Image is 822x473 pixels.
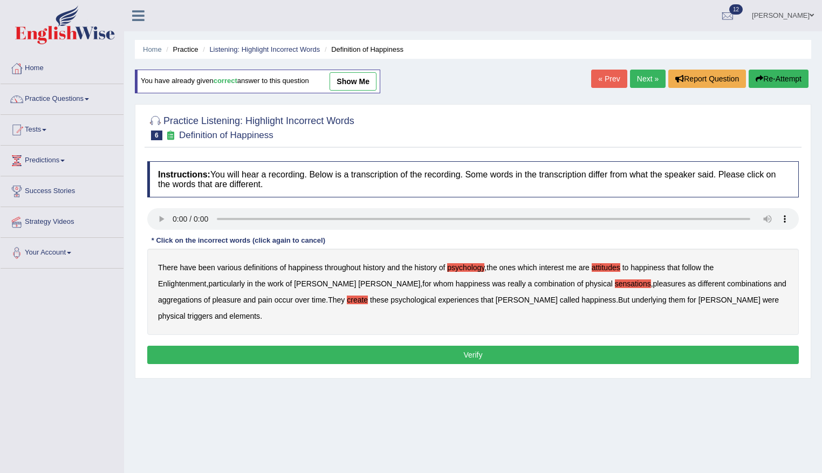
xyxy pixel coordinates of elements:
b: physical [585,279,613,288]
b: Enlightenment [158,279,207,288]
b: that [667,263,680,272]
b: history [415,263,437,272]
b: was [492,279,505,288]
h4: You will hear a recording. Below is a transcription of the recording. Some words in the transcrip... [147,161,799,197]
b: happiness [631,263,665,272]
button: Verify [147,346,799,364]
b: [PERSON_NAME] [294,279,356,288]
b: different [698,279,725,288]
b: called [560,296,580,304]
b: [PERSON_NAME] [698,296,761,304]
b: for [422,279,431,288]
div: You have already given answer to this question [135,70,380,93]
b: history [363,263,385,272]
h2: Practice Listening: Highlight Incorrect Words [147,113,354,140]
b: happiness [456,279,490,288]
b: which [518,263,537,272]
b: interest [539,263,564,272]
b: sensations [615,279,651,288]
b: [PERSON_NAME] [358,279,420,288]
b: for [687,296,696,304]
b: of [280,263,286,272]
b: happiness [288,263,323,272]
div: * Click on the incorrect words (click again to cancel) [147,235,330,245]
b: happiness [581,296,616,304]
small: Definition of Happiness [179,130,273,140]
a: show me [330,72,376,91]
b: pain [258,296,272,304]
a: Home [1,53,124,80]
a: Your Account [1,238,124,265]
b: work [268,279,284,288]
b: really [508,279,525,288]
b: the [255,279,265,288]
b: throughout [325,263,361,272]
li: Definition of Happiness [322,44,403,54]
span: 12 [729,4,743,15]
b: [PERSON_NAME] [496,296,558,304]
b: me [566,263,576,272]
a: Listening: Highlight Incorrect Words [209,45,320,53]
b: create [347,296,368,304]
b: and [773,279,786,288]
b: underlying [632,296,667,304]
b: time [312,296,326,304]
button: Report Question [668,70,746,88]
b: experiences [438,296,479,304]
button: Re-Attempt [749,70,809,88]
b: pleasures [653,279,686,288]
div: , , , , . . . [147,249,799,335]
b: are [579,263,590,272]
b: attitudes [592,263,620,272]
b: follow [682,263,701,272]
b: psychological [391,296,436,304]
b: been [198,263,215,272]
span: 6 [151,131,162,140]
small: Exam occurring question [165,131,176,141]
a: Predictions [1,146,124,173]
b: that [481,296,494,304]
b: and [215,312,227,320]
b: particularly [208,279,245,288]
b: physical [158,312,186,320]
b: combination [534,279,575,288]
b: various [217,263,242,272]
a: Home [143,45,162,53]
a: Next » [630,70,666,88]
b: in [247,279,253,288]
b: combinations [727,279,772,288]
b: correct [214,77,237,85]
b: triggers [187,312,213,320]
b: elements [229,312,260,320]
a: Success Stories [1,176,124,203]
a: Practice Questions [1,84,124,111]
b: pleasure [212,296,241,304]
b: But [618,296,629,304]
b: psychology [447,263,484,272]
b: definitions [244,263,278,272]
b: of [286,279,292,288]
b: of [204,296,210,304]
b: over [295,296,310,304]
b: of [577,279,584,288]
b: were [763,296,779,304]
b: them [668,296,685,304]
b: ones [499,263,516,272]
b: a [528,279,532,288]
b: There [158,263,178,272]
b: aggregations [158,296,202,304]
b: whom [433,279,453,288]
b: and [387,263,400,272]
b: have [180,263,196,272]
b: and [243,296,256,304]
a: Strategy Videos [1,207,124,234]
b: these [370,296,388,304]
b: of [439,263,446,272]
a: « Prev [591,70,627,88]
b: occur [275,296,293,304]
b: Instructions: [158,170,210,179]
a: Tests [1,115,124,142]
b: the [487,263,497,272]
b: the [402,263,412,272]
b: the [703,263,714,272]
